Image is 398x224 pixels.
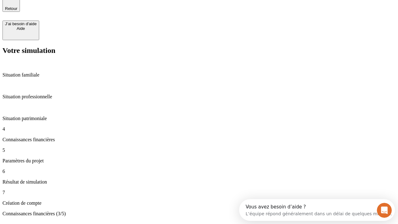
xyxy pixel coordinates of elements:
div: Vous avez besoin d’aide ? [7,5,153,10]
p: Situation patrimoniale [2,116,396,121]
p: 5 [2,147,396,153]
p: Connaissances financières (3/5) [2,211,396,217]
p: 6 [2,169,396,174]
div: Aide [5,26,37,31]
p: Situation familiale [2,72,396,78]
iframe: Intercom live chat [377,203,392,218]
button: J’ai besoin d'aideAide [2,21,39,40]
h2: Votre simulation [2,46,396,55]
p: 4 [2,126,396,132]
p: Résultat de simulation [2,179,396,185]
p: Situation professionnelle [2,94,396,100]
iframe: Intercom live chat discovery launcher [239,199,395,221]
p: 7 [2,190,396,195]
div: Ouvrir le Messenger Intercom [2,2,171,20]
p: Paramètres du projet [2,158,396,164]
span: Retour [5,6,17,11]
div: L’équipe répond généralement dans un délai de quelques minutes. [7,10,153,17]
div: J’ai besoin d'aide [5,21,37,26]
p: Création de compte [2,200,396,206]
p: Connaissances financières [2,137,396,142]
